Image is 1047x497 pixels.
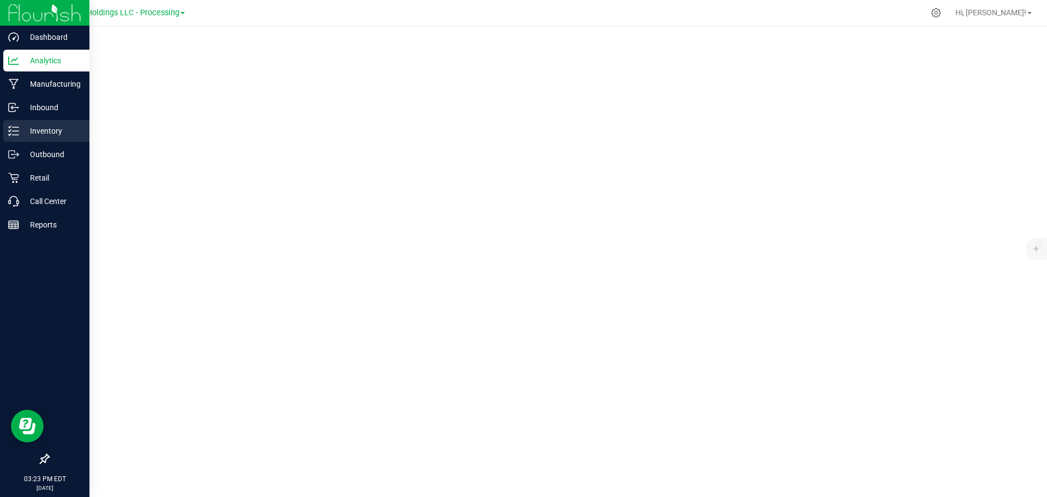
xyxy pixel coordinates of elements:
[19,77,85,91] p: Manufacturing
[11,410,44,442] iframe: Resource center
[8,55,19,66] inline-svg: Analytics
[19,124,85,137] p: Inventory
[19,54,85,67] p: Analytics
[5,474,85,484] p: 03:23 PM EDT
[8,79,19,89] inline-svg: Manufacturing
[19,31,85,44] p: Dashboard
[8,32,19,43] inline-svg: Dashboard
[19,101,85,114] p: Inbound
[8,149,19,160] inline-svg: Outbound
[38,8,179,17] span: Riviera Creek Holdings LLC - Processing
[8,219,19,230] inline-svg: Reports
[8,125,19,136] inline-svg: Inventory
[8,196,19,207] inline-svg: Call Center
[8,172,19,183] inline-svg: Retail
[929,8,943,18] div: Manage settings
[8,102,19,113] inline-svg: Inbound
[19,148,85,161] p: Outbound
[19,218,85,231] p: Reports
[955,8,1026,17] span: Hi, [PERSON_NAME]!
[19,195,85,208] p: Call Center
[19,171,85,184] p: Retail
[5,484,85,492] p: [DATE]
